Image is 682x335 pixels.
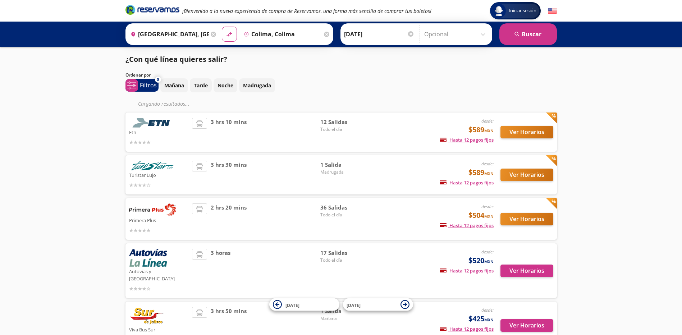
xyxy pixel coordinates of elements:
p: Viva Bus Sur [129,325,189,334]
small: MXN [484,317,494,322]
input: Buscar Destino [241,25,322,43]
p: ¿Con qué línea quieres salir? [125,54,227,65]
span: Hasta 12 pagos fijos [440,222,494,229]
span: Hasta 12 pagos fijos [440,179,494,186]
span: $520 [468,255,494,266]
span: Hasta 12 pagos fijos [440,267,494,274]
em: desde: [481,118,494,124]
img: Autovías y La Línea [129,249,167,267]
button: Ver Horarios [500,319,553,332]
span: 2 hrs 20 mins [211,203,247,234]
button: Tarde [190,78,212,92]
img: Etn [129,118,176,128]
button: Ver Horarios [500,213,553,225]
span: Madrugada [320,169,371,175]
span: 3 hrs 10 mins [211,118,247,146]
button: Mañana [160,78,188,92]
span: Todo el día [320,126,371,133]
img: Primera Plus [129,203,176,216]
em: desde: [481,161,494,167]
em: desde: [481,249,494,255]
p: Turistar Lujo [129,170,189,179]
button: Ver Horarios [500,126,553,138]
em: Cargando resultados ... [138,100,189,107]
span: Mañana [320,315,371,322]
button: Buscar [499,23,557,45]
p: Filtros [140,81,157,90]
button: Noche [214,78,237,92]
p: Tarde [194,82,208,89]
span: 1 Salida [320,307,371,315]
img: Turistar Lujo [129,161,176,170]
small: MXN [484,128,494,133]
button: English [548,6,557,15]
p: Mañana [164,82,184,89]
span: 3 hrs 30 mins [211,161,247,189]
button: Ver Horarios [500,169,553,181]
button: [DATE] [269,298,339,311]
p: Noche [218,82,233,89]
input: Opcional [424,25,489,43]
a: Brand Logo [125,4,179,17]
small: MXN [484,214,494,219]
span: Hasta 12 pagos fijos [440,137,494,143]
span: [DATE] [347,302,361,308]
em: desde: [481,203,494,210]
p: Etn [129,128,189,136]
span: Todo el día [320,212,371,218]
p: Ordenar por [125,72,151,78]
span: 1 Salida [320,161,371,169]
span: 3 horas [211,249,230,293]
i: Brand Logo [125,4,179,15]
button: Madrugada [239,78,275,92]
span: 17 Salidas [320,249,371,257]
span: $504 [468,210,494,221]
span: 0 [157,77,159,83]
span: Iniciar sesión [506,7,539,14]
button: 0Filtros [125,79,159,92]
span: $589 [468,167,494,178]
em: desde: [481,307,494,313]
em: ¡Bienvenido a la nueva experiencia de compra de Reservamos, una forma más sencilla de comprar tus... [182,8,431,14]
p: Primera Plus [129,216,189,224]
small: MXN [484,171,494,176]
img: Viva Bus Sur [129,307,164,325]
span: Hasta 12 pagos fijos [440,326,494,332]
input: Elegir Fecha [344,25,415,43]
span: Todo el día [320,257,371,263]
button: Ver Horarios [500,265,553,277]
input: Buscar Origen [128,25,209,43]
p: Autovías y [GEOGRAPHIC_DATA] [129,267,189,282]
span: 36 Salidas [320,203,371,212]
span: $425 [468,313,494,324]
p: Madrugada [243,82,271,89]
span: $589 [468,124,494,135]
span: [DATE] [285,302,299,308]
small: MXN [484,259,494,264]
span: 12 Salidas [320,118,371,126]
button: [DATE] [343,298,413,311]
